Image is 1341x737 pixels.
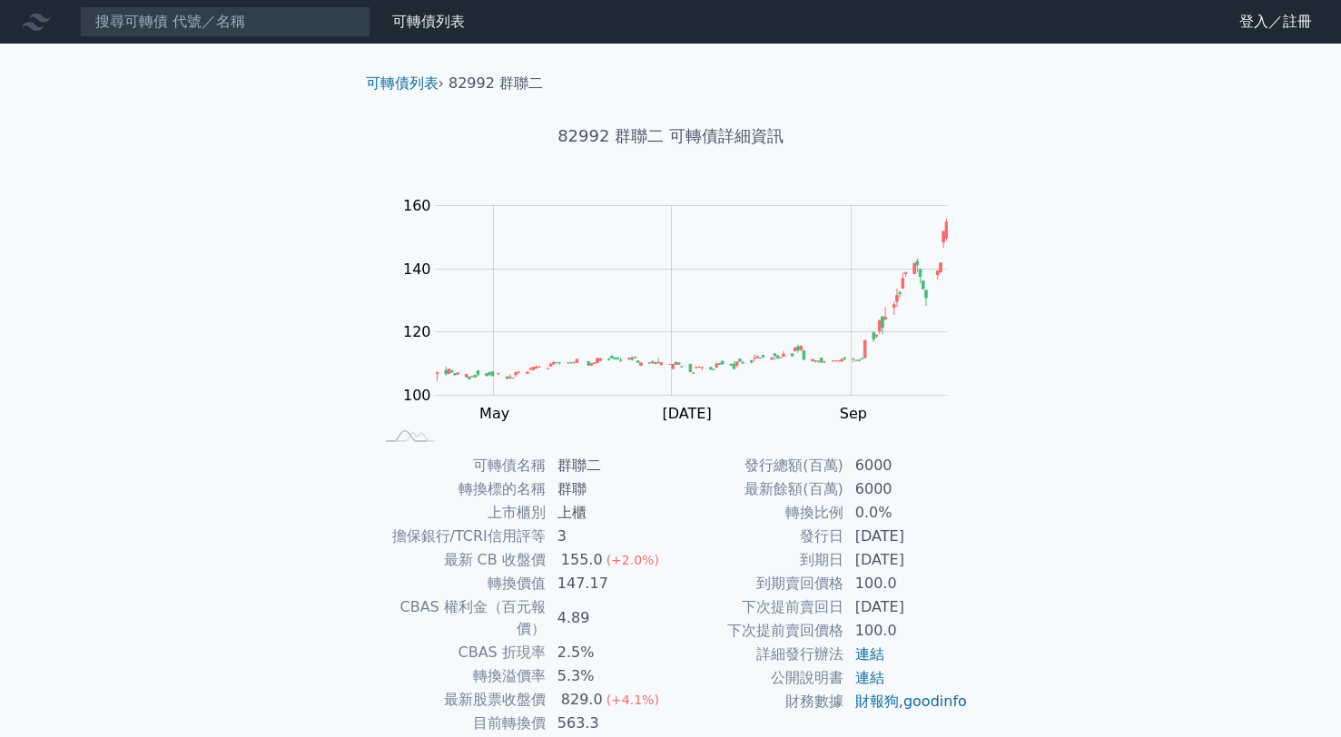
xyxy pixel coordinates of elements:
a: 可轉債列表 [366,74,439,92]
td: 上市櫃別 [373,501,547,525]
td: [DATE] [844,595,969,619]
a: 連結 [855,669,884,686]
td: 上櫃 [547,501,671,525]
a: goodinfo [903,693,967,710]
td: [DATE] [844,548,969,572]
td: 目前轉換價 [373,712,547,735]
td: 4.89 [547,595,671,641]
td: 6000 [844,477,969,501]
a: 財報狗 [855,693,899,710]
td: 最新餘額(百萬) [671,477,844,501]
td: 擔保銀行/TCRI信用評等 [373,525,547,548]
td: 財務數據 [671,690,844,713]
tspan: [DATE] [662,405,711,422]
a: 可轉債列表 [392,13,465,30]
li: › [366,73,444,94]
td: 轉換標的名稱 [373,477,547,501]
li: 82992 群聯二 [449,73,543,94]
a: 登入／註冊 [1225,7,1326,36]
input: 搜尋可轉債 代號／名稱 [80,6,370,37]
tspan: 140 [403,260,431,278]
td: 563.3 [547,712,671,735]
td: 發行總額(百萬) [671,454,844,477]
g: Chart [393,197,974,423]
td: 可轉債名稱 [373,454,547,477]
td: 群聯二 [547,454,671,477]
div: 155.0 [557,549,606,571]
td: [DATE] [844,525,969,548]
tspan: 120 [403,323,431,340]
td: 公開說明書 [671,666,844,690]
tspan: 160 [403,197,431,214]
td: CBAS 權利金（百元報價） [373,595,547,641]
td: 到期日 [671,548,844,572]
td: 100.0 [844,572,969,595]
td: 下次提前賣回日 [671,595,844,619]
td: 最新股票收盤價 [373,688,547,712]
td: 6000 [844,454,969,477]
td: 轉換價值 [373,572,547,595]
td: 3 [547,525,671,548]
td: 詳細發行辦法 [671,643,844,666]
td: , [844,690,969,713]
tspan: 100 [403,387,431,404]
div: 829.0 [557,689,606,711]
td: 100.0 [844,619,969,643]
td: 2.5% [547,641,671,664]
td: 發行日 [671,525,844,548]
span: (+2.0%) [606,553,659,567]
td: 0.0% [844,501,969,525]
td: 下次提前賣回價格 [671,619,844,643]
td: 到期賣回價格 [671,572,844,595]
td: CBAS 折現率 [373,641,547,664]
span: (+4.1%) [606,693,659,707]
td: 轉換溢價率 [373,664,547,688]
td: 群聯 [547,477,671,501]
tspan: May [479,405,509,422]
td: 最新 CB 收盤價 [373,548,547,572]
td: 轉換比例 [671,501,844,525]
td: 5.3% [547,664,671,688]
td: 147.17 [547,572,671,595]
tspan: Sep [840,405,867,422]
h1: 82992 群聯二 可轉債詳細資訊 [351,123,991,149]
a: 連結 [855,645,884,663]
